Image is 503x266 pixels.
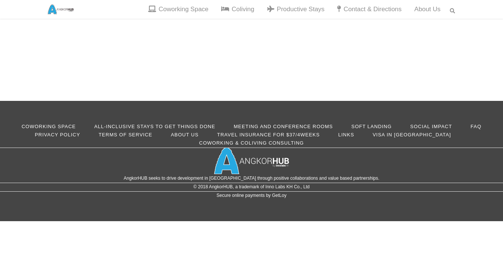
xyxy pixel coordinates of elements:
a: Secure online payments by GetLoy [217,193,287,198]
span: About us [414,6,440,13]
a: Coworking Space [22,124,76,129]
a: About us [171,132,198,137]
a: Meeting and Conference rooms [234,124,333,129]
a: Coworking & Coliving Consulting [199,140,304,146]
span: Coworking Space [159,6,208,13]
span: © 2018 AngkorHUB, a trademark of Inno Labs KH Co., Ltd [193,184,310,189]
a: All-inclusive stays to get things done [94,124,215,129]
a: Terms of Service [98,132,152,137]
span: Productive Stays [277,6,325,13]
img: AngkorHUB logo [214,148,289,174]
iframe: Drift Widget Chat Controller [466,229,494,257]
span: Coliving [232,6,254,13]
a: Privacy Policy [35,132,80,137]
a: Links [338,132,354,137]
a: Travel Insurance for $37/4weeks [217,132,320,137]
span: Contact & Directions [344,6,402,13]
iframe: Drift Widget Chat Window [349,103,499,233]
